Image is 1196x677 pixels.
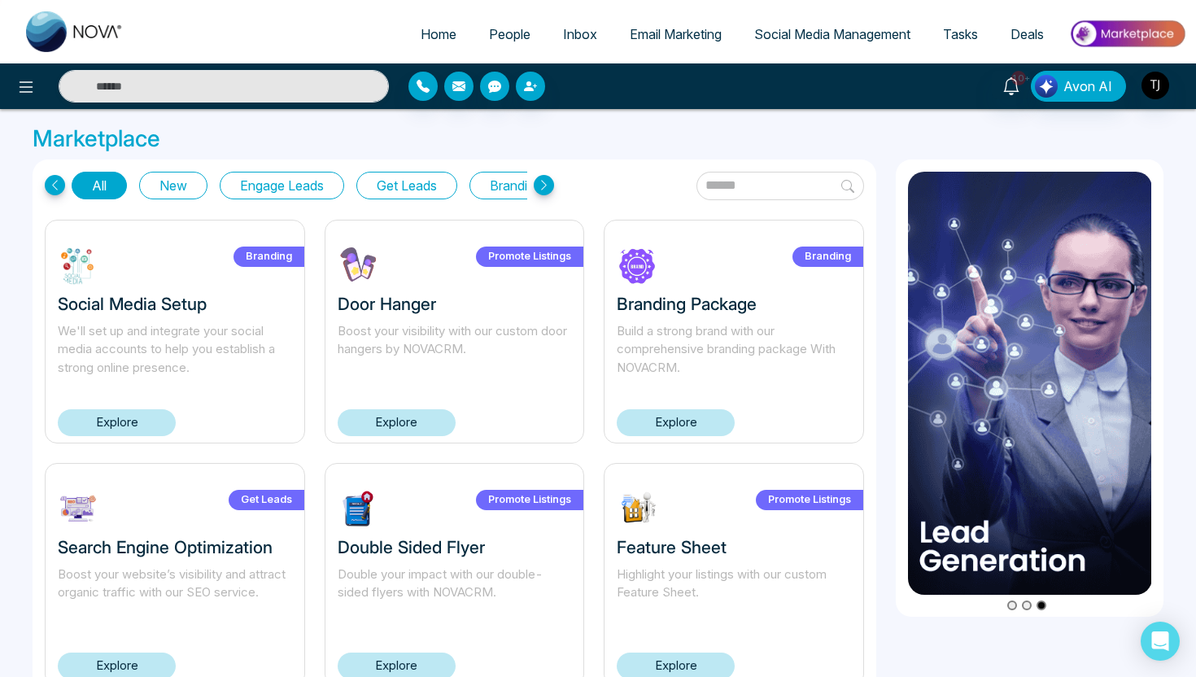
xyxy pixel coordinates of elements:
[58,488,98,529] img: eYwbv1730743564.jpg
[792,247,863,267] label: Branding
[476,490,583,510] label: Promote Listings
[617,245,657,286] img: 2AD8I1730320587.jpg
[58,537,292,557] h3: Search Engine Optimization
[234,247,304,267] label: Branding
[1141,622,1180,661] div: Open Intercom Messenger
[943,26,978,42] span: Tasks
[338,488,378,529] img: ZHOM21730738815.jpg
[927,19,994,50] a: Tasks
[58,322,292,378] p: We'll set up and integrate your social media accounts to help you establish a strong online prese...
[1063,76,1112,96] span: Avon AI
[547,19,613,50] a: Inbox
[338,294,572,314] h3: Door Hanger
[738,19,927,50] a: Social Media Management
[26,11,124,52] img: Nova CRM Logo
[617,322,851,378] p: Build a strong brand with our comprehensive branding package With NOVACRM.
[1141,72,1169,99] img: User Avatar
[617,294,851,314] h3: Branding Package
[338,245,378,286] img: Vlcuf1730739043.jpg
[1011,71,1026,85] span: 10+
[338,409,456,436] a: Explore
[72,172,127,199] button: All
[1068,15,1186,52] img: Market-place.gif
[139,172,207,199] button: New
[489,26,530,42] span: People
[617,537,851,557] h3: Feature Sheet
[469,172,562,199] button: Branding
[1010,26,1044,42] span: Deals
[617,409,735,436] a: Explore
[617,566,851,621] p: Highlight your listings with our custom Feature Sheet.
[630,26,722,42] span: Email Marketing
[476,247,583,267] label: Promote Listings
[994,19,1060,50] a: Deals
[356,172,457,199] button: Get Leads
[473,19,547,50] a: People
[338,537,572,557] h3: Double Sided Flyer
[338,566,572,621] p: Double your impact with our double-sided flyers with NOVACRM.
[754,26,910,42] span: Social Media Management
[908,172,1152,595] img: item3.png
[1037,601,1046,610] button: Go to slide 3
[1035,75,1058,98] img: Lead Flow
[404,19,473,50] a: Home
[563,26,597,42] span: Inbox
[58,294,292,314] h3: Social Media Setup
[992,71,1031,99] a: 10+
[421,26,456,42] span: Home
[1022,601,1032,610] button: Go to slide 2
[58,566,292,621] p: Boost your website’s visibility and attract organic traffic with our SEO service.
[58,409,176,436] a: Explore
[756,490,863,510] label: Promote Listings
[229,490,304,510] label: Get Leads
[613,19,738,50] a: Email Marketing
[220,172,344,199] button: Engage Leads
[33,125,1163,153] h3: Marketplace
[338,322,572,378] p: Boost your visibility with our custom door hangers by NOVACRM.
[1031,71,1126,102] button: Avon AI
[58,245,98,286] img: ABHm51732302824.jpg
[1007,601,1017,610] button: Go to slide 1
[617,488,657,529] img: D2hWS1730737368.jpg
